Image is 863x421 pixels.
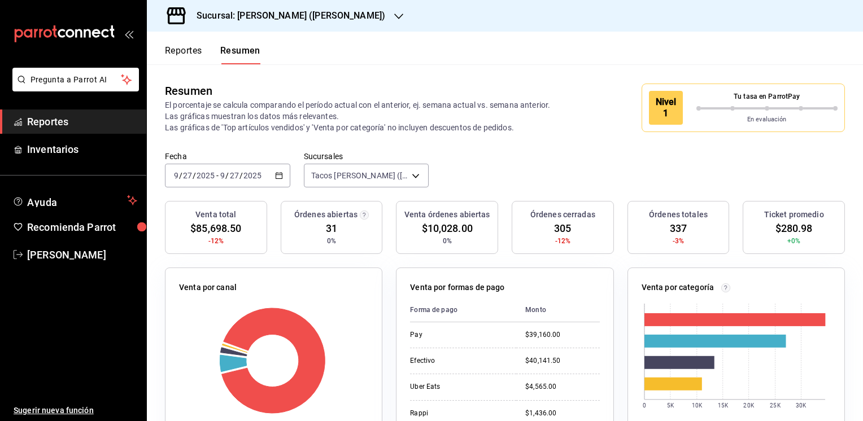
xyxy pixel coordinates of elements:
div: $39,160.00 [525,330,600,340]
label: Sucursales [304,152,429,160]
span: +0% [787,236,800,246]
span: 337 [670,221,687,236]
text: 15K [717,402,728,409]
p: En evaluación [696,115,838,125]
a: Pregunta a Parrot AI [8,82,139,94]
text: 10K [691,402,702,409]
input: -- [220,171,225,180]
span: / [193,171,196,180]
input: -- [182,171,193,180]
text: 0 [643,402,646,409]
span: Recomienda Parrot [27,220,137,235]
span: $10,028.00 [422,221,473,236]
span: Sugerir nueva función [14,405,137,416]
button: Reportes [165,45,202,64]
span: $280.98 [775,221,813,236]
span: -12% [555,236,571,246]
p: Venta por canal [179,282,237,293]
h3: Órdenes totales [649,209,708,221]
span: - [216,171,219,180]
input: ---- [196,171,215,180]
div: $1,436.00 [525,409,600,418]
span: Tacos [PERSON_NAME] ([PERSON_NAME]) [311,170,408,181]
span: -12% [208,236,224,246]
span: 0% [443,236,452,246]
button: Pregunta a Parrot AI [12,68,139,91]
text: 5K [667,402,674,409]
h3: Ticket promedio [764,209,824,221]
h3: Venta total [195,209,236,221]
div: Pay [410,330,507,340]
h3: Sucursal: [PERSON_NAME] ([PERSON_NAME]) [188,9,385,23]
label: Fecha [165,152,290,160]
span: Inventarios [27,142,137,157]
div: navigation tabs [165,45,260,64]
span: Ayuda [27,194,123,207]
div: Rappi [410,409,507,418]
input: ---- [243,171,262,180]
span: / [179,171,182,180]
h3: Venta órdenes abiertas [404,209,490,221]
input: -- [229,171,239,180]
span: Reportes [27,114,137,129]
h3: Órdenes cerradas [530,209,595,221]
span: [PERSON_NAME] [27,247,137,262]
p: El porcentaje se calcula comparando el período actual con el anterior, ej. semana actual vs. sema... [165,99,561,133]
span: 305 [554,221,571,236]
p: Tu tasa en ParrotPay [696,91,838,102]
input: -- [173,171,179,180]
span: -3% [673,236,684,246]
div: Resumen [165,82,212,99]
button: Resumen [220,45,260,64]
button: open_drawer_menu [124,29,133,38]
text: 25K [770,402,781,409]
th: Monto [516,298,600,322]
span: 0% [327,236,336,246]
p: Venta por formas de pago [410,282,504,293]
div: $40,141.50 [525,356,600,366]
div: Uber Eats [410,382,507,392]
span: / [225,171,229,180]
th: Forma de pago [410,298,516,322]
text: 30K [796,402,807,409]
div: Efectivo [410,356,507,366]
h3: Órdenes abiertas [294,209,358,221]
span: Pregunta a Parrot AI [30,74,121,86]
span: / [239,171,243,180]
text: 20K [743,402,754,409]
div: Nivel 1 [649,91,683,125]
p: Venta por categoría [642,282,714,293]
div: $4,565.00 [525,382,600,392]
span: 31 [326,221,337,236]
span: $85,698.50 [190,221,241,236]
